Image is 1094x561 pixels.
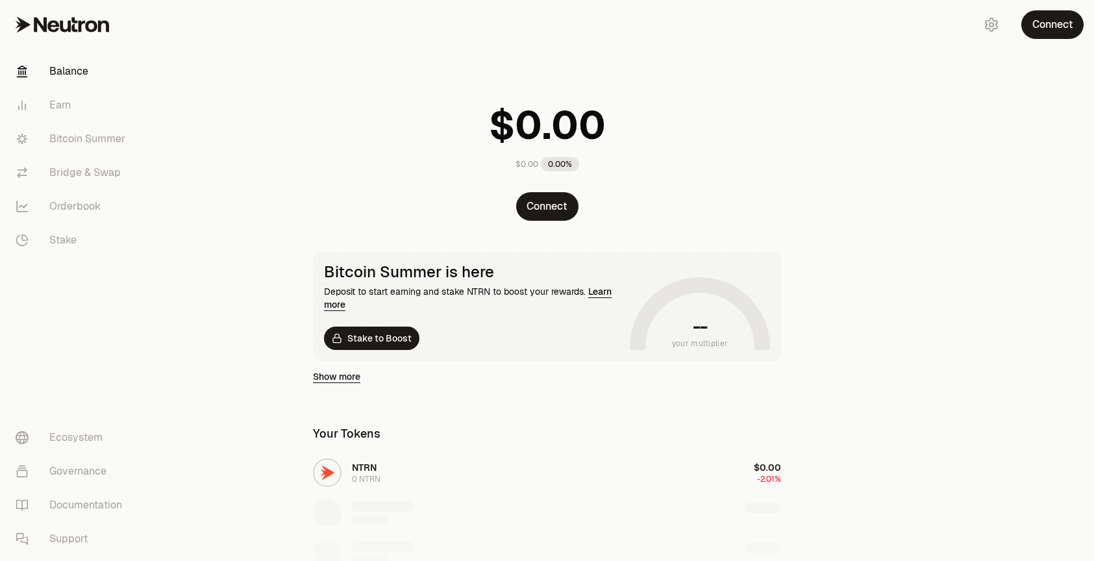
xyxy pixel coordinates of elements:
[1021,10,1084,39] button: Connect
[672,337,728,350] span: your multiplier
[5,522,140,556] a: Support
[5,88,140,122] a: Earn
[5,122,140,156] a: Bitcoin Summer
[5,55,140,88] a: Balance
[5,421,140,455] a: Ecosystem
[5,455,140,488] a: Governance
[5,488,140,522] a: Documentation
[324,327,419,350] a: Stake to Boost
[313,370,360,383] a: Show more
[5,156,140,190] a: Bridge & Swap
[313,425,380,443] div: Your Tokens
[541,157,579,171] div: 0.00%
[516,192,578,221] button: Connect
[5,190,140,223] a: Orderbook
[324,263,625,281] div: Bitcoin Summer is here
[693,316,708,337] h1: --
[5,223,140,257] a: Stake
[516,159,538,169] div: $0.00
[324,285,625,311] div: Deposit to start earning and stake NTRN to boost your rewards.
